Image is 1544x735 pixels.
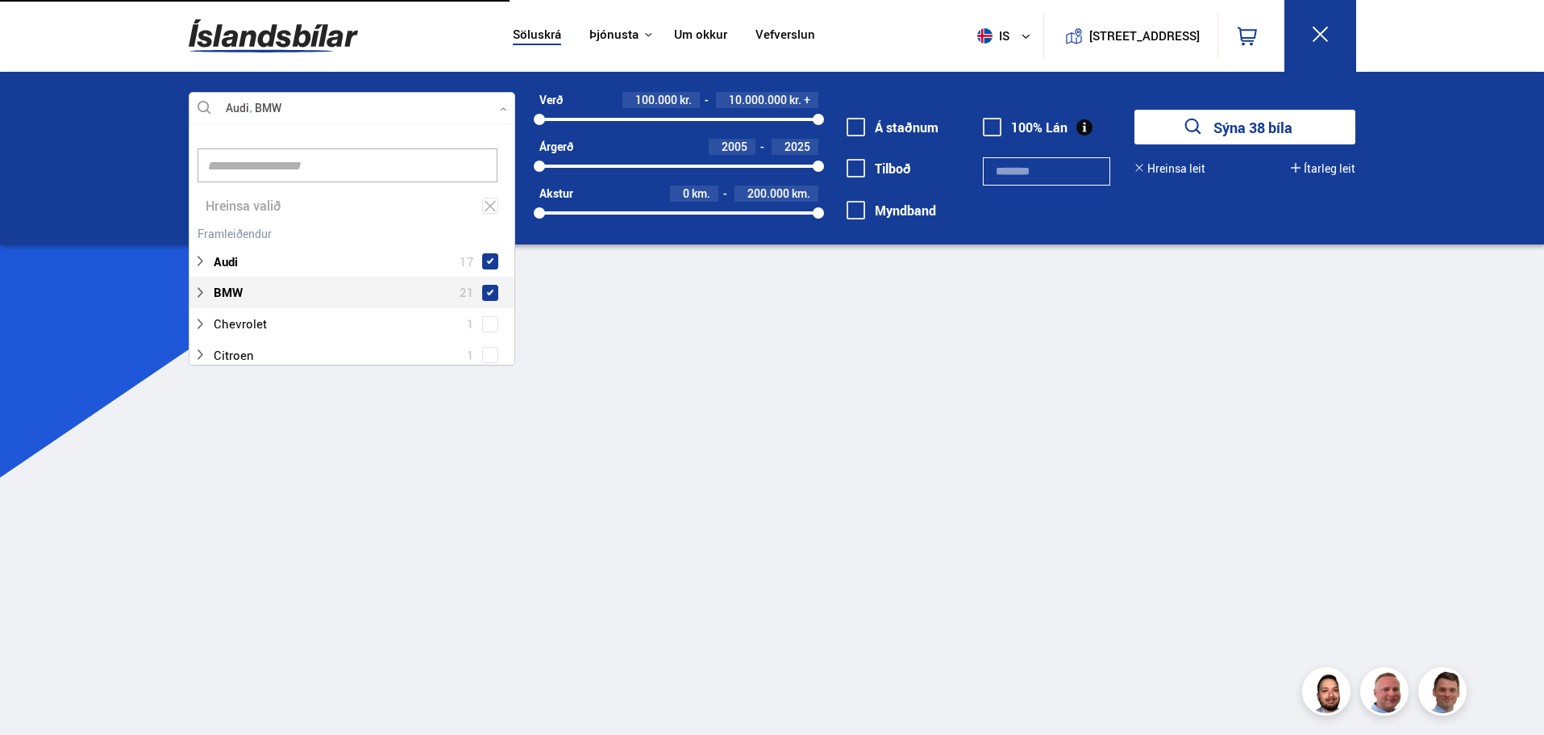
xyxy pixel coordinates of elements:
img: siFngHWaQ9KaOqBr.png [1363,670,1411,718]
button: Ítarleg leit [1291,162,1355,175]
span: 10.000.000 [729,92,787,107]
button: Opna LiveChat spjallviðmót [13,6,61,55]
span: kr. [680,94,692,106]
span: km. [792,187,810,200]
span: km. [692,187,710,200]
div: Akstur [539,187,573,200]
label: Tilboð [847,161,911,176]
span: + [804,94,810,106]
img: FbJEzSuNWCJXmdc-.webp [1421,670,1469,718]
a: Söluskrá [513,27,561,44]
a: [STREET_ADDRESS] [1052,13,1209,59]
button: is [971,12,1043,60]
span: is [971,28,1011,44]
span: 1 [467,312,474,336]
div: Árgerð [539,140,573,153]
span: 2025 [784,139,810,154]
span: 200.000 [747,186,789,201]
img: svg+xml;base64,PHN2ZyB4bWxucz0iaHR0cDovL3d3dy53My5vcmcvMjAwMC9zdmciIHdpZHRoPSI1MTIiIGhlaWdodD0iNT... [977,28,993,44]
label: Á staðnum [847,120,938,135]
img: G0Ugv5HjCgRt.svg [189,10,358,62]
label: 100% Lán [983,120,1067,135]
button: Hreinsa leit [1134,162,1205,175]
span: 17 [460,250,474,274]
span: 21 [460,281,474,304]
label: Myndband [847,203,936,218]
div: Verð [539,94,563,106]
img: nhp88E3Fdnt1Opn2.png [1305,670,1353,718]
span: kr. [789,94,801,106]
span: 100.000 [635,92,677,107]
a: Um okkur [674,27,727,44]
button: Þjónusta [589,27,639,43]
span: 0 [683,186,689,201]
span: 2005 [722,139,747,154]
span: 1 [467,344,474,367]
div: Hreinsa valið [189,190,514,222]
button: [STREET_ADDRESS] [1096,29,1194,43]
button: Sýna 38 bíla [1134,110,1355,144]
a: Vefverslun [755,27,815,44]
